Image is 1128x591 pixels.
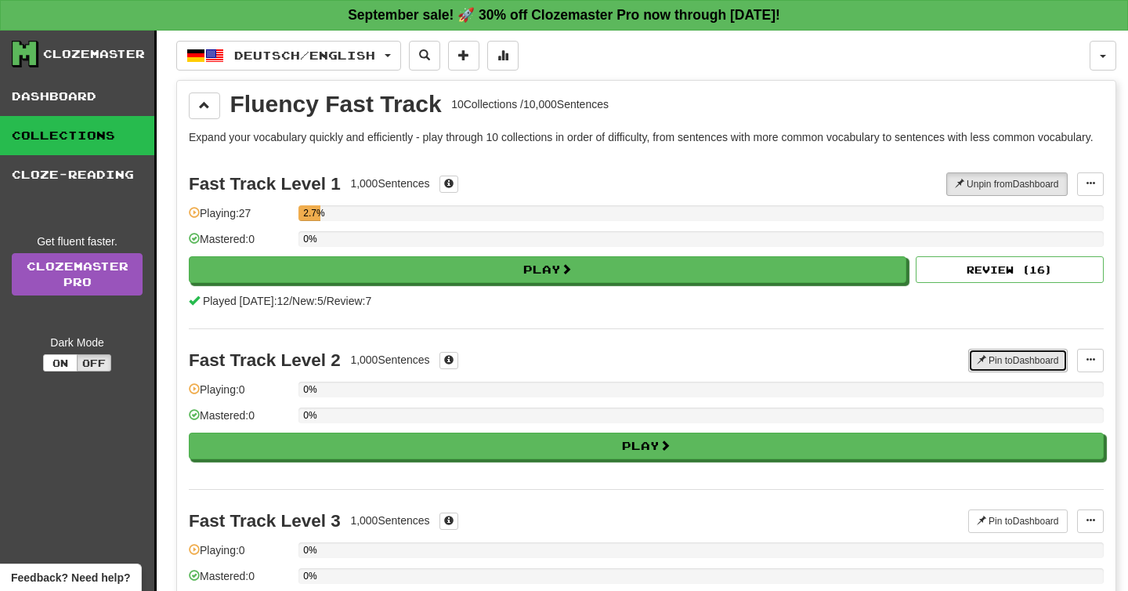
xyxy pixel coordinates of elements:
[203,295,289,307] span: Played [DATE]: 12
[350,176,429,191] div: 1,000 Sentences
[12,335,143,350] div: Dark Mode
[324,295,327,307] span: /
[409,41,440,71] button: Search sentences
[189,231,291,257] div: Mastered: 0
[946,172,1068,196] button: Unpin fromDashboard
[189,382,291,408] div: Playing: 0
[350,352,429,368] div: 1,000 Sentences
[968,349,1068,372] button: Pin toDashboard
[11,570,130,586] span: Open feedback widget
[77,354,111,372] button: Off
[189,350,341,370] div: Fast Track Level 2
[968,509,1068,533] button: Pin toDashboard
[350,513,429,528] div: 1,000 Sentences
[234,49,375,62] span: Deutsch / English
[451,96,609,112] div: 10 Collections / 10,000 Sentences
[189,511,341,531] div: Fast Track Level 3
[230,92,442,116] div: Fluency Fast Track
[292,295,324,307] span: New: 5
[289,295,292,307] span: /
[43,46,145,62] div: Clozemaster
[12,253,143,295] a: ClozemasterPro
[189,256,906,283] button: Play
[189,205,291,231] div: Playing: 27
[348,7,780,23] strong: September sale! 🚀 30% off Clozemaster Pro now through [DATE]!
[189,433,1104,459] button: Play
[43,354,78,372] button: On
[12,234,143,249] div: Get fluent faster.
[327,295,372,307] span: Review: 7
[189,174,341,194] div: Fast Track Level 1
[189,408,291,433] div: Mastered: 0
[916,256,1104,283] button: Review (16)
[189,129,1104,145] p: Expand your vocabulary quickly and efficiently - play through 10 collections in order of difficul...
[448,41,479,71] button: Add sentence to collection
[487,41,519,71] button: More stats
[176,41,401,71] button: Deutsch/English
[189,542,291,568] div: Playing: 0
[303,205,320,221] div: 2.7%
